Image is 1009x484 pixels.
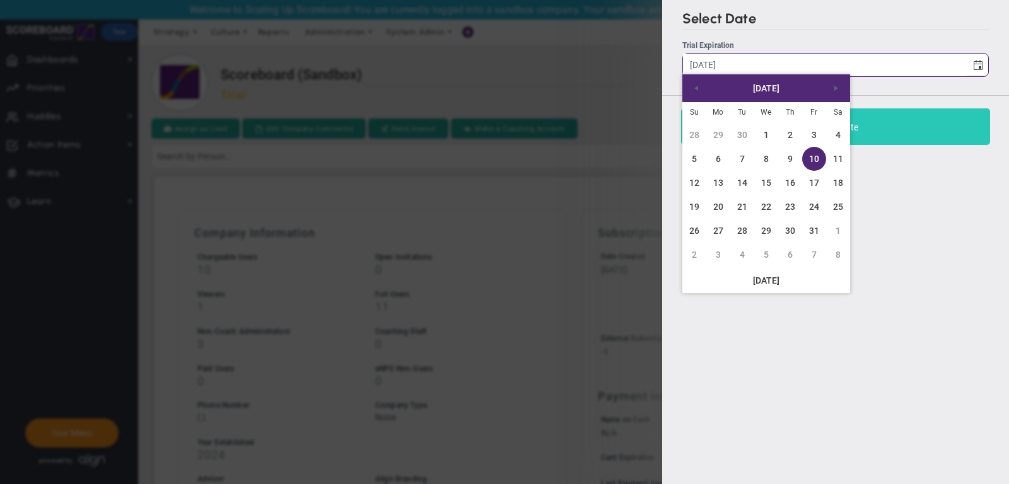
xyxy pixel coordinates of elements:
a: 28 [730,219,754,243]
th: Sunday [682,102,706,123]
a: 8 [754,147,778,171]
a: 6 [706,147,730,171]
a: 23 [778,195,802,219]
a: 29 [754,219,778,243]
a: 5 [754,243,778,267]
a: 8 [826,243,850,267]
a: 25 [826,195,850,219]
a: 5 [682,147,706,171]
a: 26 [682,219,706,243]
a: 7 [802,243,826,267]
a: Next [825,77,848,100]
a: 9 [778,147,802,171]
a: 1 [826,219,850,243]
a: 2 [778,123,802,147]
a: 3 [802,123,826,147]
a: 4 [826,123,850,147]
a: 7 [730,147,754,171]
th: Tuesday [730,102,754,123]
a: 24 [802,195,826,219]
a: 1 [754,123,778,147]
a: 29 [706,123,730,147]
a: 22 [754,195,778,219]
a: 21 [730,195,754,219]
a: 2 [682,243,706,267]
a: 14 [730,171,754,195]
a: 30 [730,123,754,147]
a: 16 [778,171,802,195]
a: 11 [826,147,850,171]
span: select [967,54,988,76]
button: Set Date [681,108,990,145]
a: 27 [706,219,730,243]
a: 15 [754,171,778,195]
td: Current focused date is Friday, October 10, 2025 [802,147,826,171]
a: 12 [682,171,706,195]
a: 18 [826,171,850,195]
input: Trial Expiration select [683,54,967,76]
a: 4 [730,243,754,267]
th: Saturday [826,102,850,123]
a: 30 [778,219,802,243]
th: Thursday [778,102,802,123]
a: [DATE] [682,270,850,291]
a: 3 [706,243,730,267]
a: 17 [802,171,826,195]
a: 20 [706,195,730,219]
th: Friday [802,102,826,123]
a: 31 [802,219,826,243]
h2: Select Date [682,10,989,30]
a: Previous [685,77,708,100]
a: [DATE] [705,77,827,100]
a: 13 [706,171,730,195]
a: 19 [682,195,706,219]
span: Trial Expiration [682,41,735,50]
th: Wednesday [754,102,778,123]
a: 10 [802,147,826,171]
a: 28 [682,123,706,147]
th: Monday [706,102,730,123]
a: 6 [778,243,802,267]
